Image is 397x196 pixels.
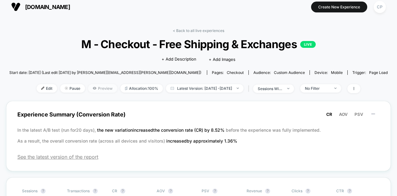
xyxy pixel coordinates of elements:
[265,189,270,194] button: ?
[11,2,20,11] img: Visually logo
[171,87,174,90] img: calendar
[372,1,388,13] button: CP
[168,189,173,194] button: ?
[374,1,386,13] div: CP
[334,88,337,89] img: end
[112,189,117,193] span: CR
[247,189,262,193] span: Revenue
[67,189,90,193] span: Transactions
[173,28,224,33] a: < Back to all live experiences
[237,88,239,89] img: end
[120,189,125,194] button: ?
[60,84,85,93] span: Pause
[125,87,127,90] img: rebalance
[258,86,283,91] div: sessions with impression
[41,87,44,90] img: edit
[166,84,243,93] span: Latest Version: [DATE] - [DATE]
[331,70,343,75] span: mobile
[93,189,98,194] button: ?
[9,70,201,75] span: Start date: [DATE] (Last edit [DATE] by [PERSON_NAME][EMAIL_ADDRESS][PERSON_NAME][DOMAIN_NAME])
[157,189,165,193] span: AOV
[202,189,209,193] span: PSV
[247,84,253,93] span: |
[253,70,305,75] div: Audience:
[287,88,289,89] img: end
[292,189,302,193] span: Clicks
[212,70,244,75] div: Pages:
[324,112,334,117] button: CR
[9,2,72,12] button: [DOMAIN_NAME]
[97,127,226,133] span: the new variation increased the conversion rate (CR) by 8.52 %
[311,2,367,12] button: Create New Experience
[227,70,244,75] span: checkout
[17,125,380,146] p: In the latest A/B test (run for 20 days), before the experience was fully implemented. As a resul...
[326,112,332,117] span: CR
[209,57,235,62] span: + Add Images
[310,70,347,75] span: Device:
[212,189,217,194] button: ?
[305,86,330,91] div: No Filter
[25,4,70,10] span: [DOMAIN_NAME]
[166,138,237,144] span: increased by approximately 1.36 %
[306,189,310,194] button: ?
[17,107,380,121] span: Experience Summary (Conversion Rate)
[336,189,344,193] span: CTR
[162,56,196,62] span: + Add Description
[88,84,117,93] span: Preview
[274,70,305,75] span: Custom Audience
[339,112,348,117] span: AOV
[28,38,369,51] span: M - Checkout - Free Shipping & Exchanges
[300,41,316,48] p: LIVE
[352,70,388,75] div: Trigger:
[65,87,68,90] img: end
[41,189,46,194] button: ?
[369,70,388,75] span: Page Load
[337,112,350,117] button: AOV
[353,112,365,117] button: PSV
[347,189,352,194] button: ?
[120,84,163,93] span: Allocation: 100%
[355,112,363,117] span: PSV
[17,154,380,160] span: See the latest version of the report
[37,84,57,93] span: Edit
